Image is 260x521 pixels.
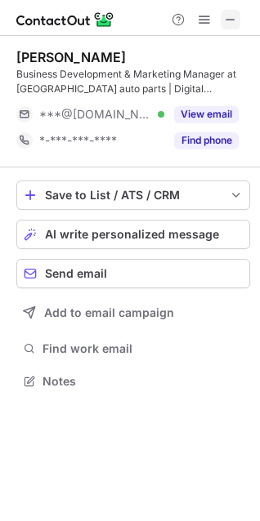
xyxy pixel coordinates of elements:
[44,306,174,319] span: Add to email campaign
[16,337,250,360] button: Find work email
[16,259,250,288] button: Send email
[39,107,152,122] span: ***@[DOMAIN_NAME]
[45,189,222,202] div: Save to List / ATS / CRM
[45,267,107,280] span: Send email
[16,220,250,249] button: AI write personalized message
[174,106,239,122] button: Reveal Button
[43,374,244,389] span: Notes
[16,10,114,29] img: ContactOut v5.3.10
[174,132,239,149] button: Reveal Button
[16,67,250,96] div: Business Development & Marketing Manager at [GEOGRAPHIC_DATA] auto parts | Digital Transformation...
[16,370,250,393] button: Notes
[16,298,250,327] button: Add to email campaign
[43,341,244,356] span: Find work email
[16,180,250,210] button: save-profile-one-click
[45,228,219,241] span: AI write personalized message
[16,49,126,65] div: [PERSON_NAME]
